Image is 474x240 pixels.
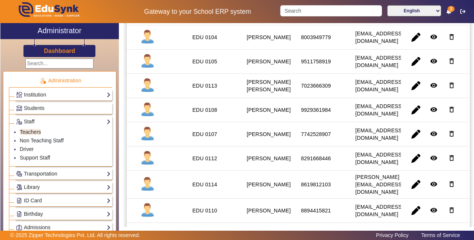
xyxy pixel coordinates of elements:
img: profile.png [138,149,157,168]
p: © 2025 Zipper Technologies Pvt. Ltd. All rights reserved. [10,231,140,239]
h5: Gateway to your School ERP system [123,8,272,16]
staff-with-status: [PERSON_NAME] [247,208,291,214]
staff-with-status: [PERSON_NAME] [247,107,291,113]
div: EDU 0105 [192,58,217,65]
div: 7023666309 [301,82,331,89]
div: 8619812103 [301,181,331,188]
div: [EMAIL_ADDRESS][DOMAIN_NAME] [355,78,404,93]
div: [EMAIL_ADDRESS][DOMAIN_NAME] [355,127,404,142]
div: 8003949779 [301,34,331,41]
div: EDU 0108 [192,106,217,114]
img: profile.png [138,125,157,143]
div: EDU 0110 [192,207,217,214]
staff-with-status: [PERSON_NAME] [247,181,291,187]
div: [EMAIL_ADDRESS][DOMAIN_NAME] [355,54,404,69]
a: Privacy Policy [372,230,412,240]
mat-icon: delete_outline [448,206,455,214]
staff-with-status: [PERSON_NAME] [247,131,291,137]
a: Support Staff [20,155,50,161]
img: profile.png [138,175,157,194]
mat-icon: remove_red_eye [430,106,437,113]
mat-icon: remove_red_eye [430,154,437,162]
input: Search [280,5,382,16]
img: profile.png [138,52,157,71]
mat-icon: remove_red_eye [430,180,437,188]
span: Students [24,105,44,111]
img: profile.png [138,201,157,220]
img: Students.png [16,105,22,111]
mat-icon: remove_red_eye [430,82,437,89]
div: 8894415821 [301,207,331,214]
span: 3 [448,6,455,12]
div: 9511758919 [301,58,331,65]
staff-with-status: [PERSON_NAME] [247,59,291,64]
mat-icon: remove_red_eye [430,130,437,138]
div: [EMAIL_ADDRESS][DOMAIN_NAME] [355,203,404,218]
div: [EMAIL_ADDRESS][DOMAIN_NAME] [355,30,404,45]
div: [PERSON_NAME][EMAIL_ADDRESS][DOMAIN_NAME] [355,173,404,196]
mat-icon: delete_outline [448,154,455,162]
mat-icon: delete_outline [448,106,455,113]
a: Dashboard [44,47,76,55]
staff-with-status: [PERSON_NAME] [247,34,291,40]
a: Driver [20,146,34,152]
div: EDU 0104 [192,34,217,41]
h3: Dashboard [44,47,75,54]
div: EDU 0112 [192,155,217,162]
h2: Administrator [38,26,82,35]
mat-icon: delete_outline [448,57,455,65]
mat-icon: remove_red_eye [430,57,437,65]
div: 8291668446 [301,155,331,162]
mat-icon: remove_red_eye [430,206,437,214]
a: Students [16,104,111,113]
mat-icon: delete_outline [448,82,455,89]
div: EDU 0113 [192,82,217,89]
mat-icon: delete_outline [448,180,455,188]
img: profile.png [138,28,157,47]
div: 7742528907 [301,130,331,138]
div: [EMAIL_ADDRESS][DOMAIN_NAME] [355,102,404,117]
input: Search... [25,59,94,69]
a: Administrator [0,23,119,39]
staff-with-status: [PERSON_NAME] [247,155,291,161]
div: [EMAIL_ADDRESS][DOMAIN_NAME] [355,151,404,166]
mat-icon: delete_outline [448,130,455,138]
a: Teachers [20,129,41,135]
a: Non Teaching Staff [20,138,64,143]
p: Administration [9,77,112,85]
div: EDU 0107 [192,130,217,138]
mat-icon: remove_red_eye [430,33,437,41]
img: profile.png [138,101,157,119]
img: Administration.png [39,78,46,84]
img: profile.png [138,76,157,95]
div: EDU 0114 [192,181,217,188]
mat-icon: delete_outline [448,33,455,41]
a: Terms of Service [417,230,464,240]
staff-with-status: [PERSON_NAME] [PERSON_NAME] [247,79,291,92]
div: 9929361984 [301,106,331,114]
